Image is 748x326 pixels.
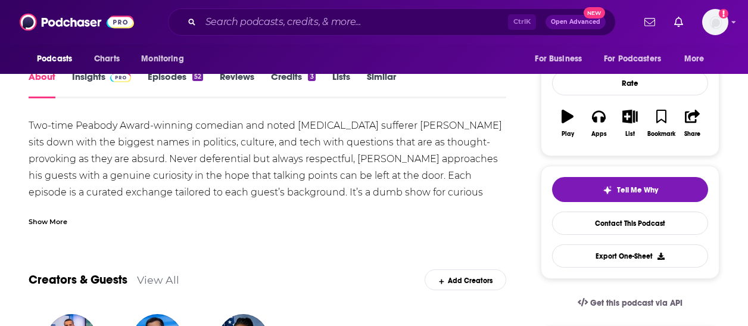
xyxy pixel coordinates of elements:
[546,15,606,29] button: Open AdvancedNew
[168,8,616,36] div: Search podcasts, credits, & more...
[604,51,661,67] span: For Podcasters
[677,102,708,145] button: Share
[562,131,574,138] div: Play
[94,51,120,67] span: Charts
[596,48,678,70] button: open menu
[617,185,658,195] span: Tell Me Why
[551,19,600,25] span: Open Advanced
[552,244,708,268] button: Export One-Sheet
[141,51,183,67] span: Monitoring
[37,51,72,67] span: Podcasts
[86,48,127,70] a: Charts
[367,71,396,98] a: Similar
[590,298,682,308] span: Get this podcast via API
[508,14,536,30] span: Ctrl K
[20,11,134,33] img: Podchaser - Follow, Share and Rate Podcasts
[552,102,583,145] button: Play
[137,274,179,286] a: View All
[29,71,55,98] a: About
[615,102,646,145] button: List
[684,131,700,138] div: Share
[647,131,675,138] div: Bookmark
[676,48,719,70] button: open menu
[702,9,728,35] button: Show profile menu
[425,269,506,290] div: Add Creators
[29,48,88,70] button: open menu
[640,12,660,32] a: Show notifications dropdown
[29,272,127,287] a: Creators & Guests
[72,71,131,98] a: InsightsPodchaser Pro
[271,71,315,98] a: Credits3
[552,177,708,202] button: tell me why sparkleTell Me Why
[201,13,508,32] input: Search podcasts, credits, & more...
[552,212,708,235] a: Contact This Podcast
[625,131,635,138] div: List
[110,73,131,82] img: Podchaser Pro
[583,102,614,145] button: Apps
[133,48,199,70] button: open menu
[669,12,688,32] a: Show notifications dropdown
[702,9,728,35] span: Logged in as jessicalaino
[148,71,203,98] a: Episodes52
[526,48,597,70] button: open menu
[192,73,203,81] div: 52
[552,71,708,95] div: Rate
[29,117,506,268] div: Two-time Peabody Award-winning comedian and noted [MEDICAL_DATA] sufferer [PERSON_NAME] sits down...
[308,73,315,81] div: 3
[646,102,677,145] button: Bookmark
[603,185,612,195] img: tell me why sparkle
[684,51,705,67] span: More
[719,9,728,18] svg: Add a profile image
[702,9,728,35] img: User Profile
[332,71,350,98] a: Lists
[220,71,254,98] a: Reviews
[591,131,607,138] div: Apps
[568,288,692,318] a: Get this podcast via API
[584,7,605,18] span: New
[535,51,582,67] span: For Business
